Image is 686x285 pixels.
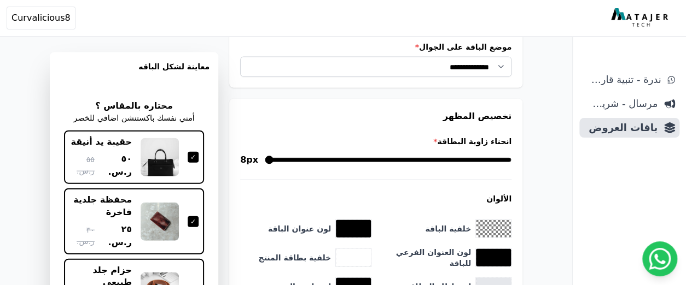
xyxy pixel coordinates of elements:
h3: تخصيص المظهر [240,110,511,123]
div: محفظة جلدية فاخرة [69,194,132,218]
span: ندرة - تنبية قارب علي النفاذ [584,72,661,87]
span: ٣٠ ر.س. [69,224,95,247]
div: حقيبة يد أنيقة [71,136,132,148]
img: حقيبة يد أنيقة [141,138,179,176]
label: خلفية الباقة [425,223,475,234]
img: محفظة جلدية فاخرة [141,203,179,241]
span: 8px [240,153,258,167]
span: ٥٥ ر.س. [69,154,95,177]
span: ٢٥ ر.س. [99,223,132,249]
p: أمني نفسك باكستنشن اضافي للخصر [73,112,194,124]
h3: معاينة لشكل الباقه [59,61,210,85]
label: خلفية بطاقة المنتج [258,252,335,263]
span: Curvalicious8 [11,11,71,25]
label: انحناء زاوية البطاقة [240,136,511,147]
button: toggle color picker dialog [336,249,371,266]
label: موضع الباقة على الجوال [240,41,511,52]
h4: الألوان [240,193,511,204]
span: مرسال - شريط دعاية [584,96,658,111]
button: toggle color picker dialog [476,249,511,266]
button: toggle color picker dialog [476,220,511,238]
label: لون عنوان الباقة [268,223,335,234]
button: Curvalicious8 [7,7,75,29]
img: MatajerTech Logo [611,8,671,28]
button: toggle color picker dialog [336,220,371,238]
span: باقات العروض [584,120,658,135]
label: لون العنوان الفرعي للباقة [380,247,475,269]
span: ٥٠ ر.س. [99,152,132,179]
h2: محتاره بالمقاس ؟ [95,99,172,112]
